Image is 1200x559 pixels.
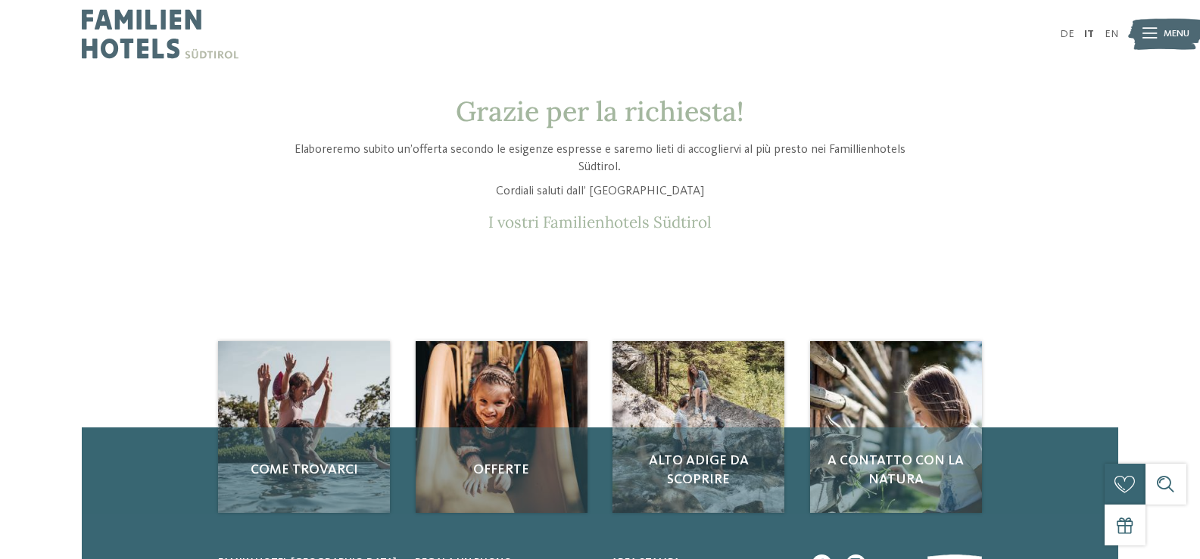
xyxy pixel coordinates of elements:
img: Richiesta [810,341,982,513]
a: Richiesta Offerte [416,341,588,513]
a: Richiesta Come trovarci [218,341,390,513]
a: IT [1084,29,1094,39]
a: DE [1060,29,1074,39]
a: EN [1105,29,1118,39]
span: Menu [1164,27,1189,41]
img: Richiesta [218,341,390,513]
img: Richiesta [416,341,588,513]
span: Offerte [429,461,574,480]
a: Richiesta Alto Adige da scoprire [612,341,784,513]
p: Elaboreremo subito un’offerta secondo le esigenze espresse e saremo lieti di accogliervi al più p... [276,141,924,175]
p: Cordiali saluti dall’ [GEOGRAPHIC_DATA] [276,183,924,200]
p: I vostri Familienhotels Südtirol [276,213,924,232]
span: Grazie per la richiesta! [456,94,743,129]
span: Alto Adige da scoprire [626,452,771,489]
span: A contatto con la natura [824,452,968,489]
span: Come trovarci [232,461,376,480]
img: Richiesta [612,341,784,513]
a: Richiesta A contatto con la natura [810,341,982,513]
